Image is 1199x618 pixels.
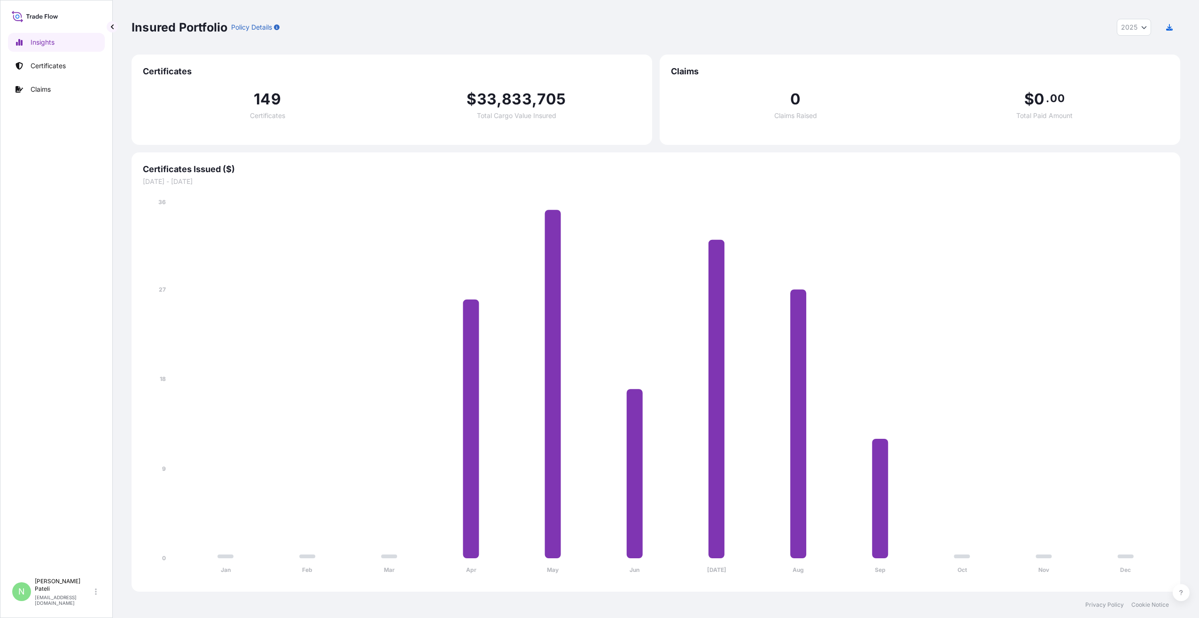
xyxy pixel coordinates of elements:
tspan: Sep [875,566,886,573]
p: Insured Portfolio [132,20,227,35]
tspan: Apr [466,566,476,573]
tspan: 0 [162,555,166,562]
tspan: Mar [384,566,395,573]
p: Policy Details [231,23,272,32]
a: Insights [8,33,105,52]
button: Year Selector [1117,19,1151,36]
span: , [497,92,502,107]
a: Cookie Notice [1131,601,1169,609]
span: 33 [477,92,497,107]
span: $ [467,92,476,107]
tspan: [DATE] [707,566,726,573]
span: 0 [1034,92,1044,107]
span: Certificates Issued ($) [143,164,1169,175]
tspan: Dec [1120,566,1131,573]
a: Certificates [8,56,105,75]
tspan: Nov [1038,566,1050,573]
a: Claims [8,80,105,99]
span: 149 [254,92,281,107]
p: Insights [31,38,54,47]
tspan: May [547,566,559,573]
span: N [18,587,25,596]
span: 0 [790,92,801,107]
a: Privacy Policy [1085,601,1124,609]
tspan: Oct [958,566,967,573]
span: , [532,92,537,107]
span: Claims [671,66,1169,77]
tspan: Jun [630,566,639,573]
span: $ [1024,92,1034,107]
tspan: 18 [160,375,166,382]
tspan: 27 [159,286,166,293]
span: Total Cargo Value Insured [477,112,556,119]
span: Certificates [250,112,285,119]
span: 705 [537,92,566,107]
span: [DATE] - [DATE] [143,177,1169,186]
tspan: Feb [302,566,312,573]
p: [EMAIL_ADDRESS][DOMAIN_NAME] [35,594,93,606]
span: Certificates [143,66,641,77]
tspan: Jan [221,566,231,573]
span: 2025 [1121,23,1137,32]
p: Certificates [31,61,66,71]
tspan: Aug [793,566,804,573]
span: Claims Raised [774,112,817,119]
p: Claims [31,85,51,94]
p: [PERSON_NAME] Pateli [35,578,93,593]
tspan: 9 [162,465,166,472]
span: Total Paid Amount [1016,112,1073,119]
span: . [1046,95,1049,102]
tspan: 36 [158,198,166,206]
span: 833 [502,92,532,107]
span: 00 [1050,95,1064,102]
